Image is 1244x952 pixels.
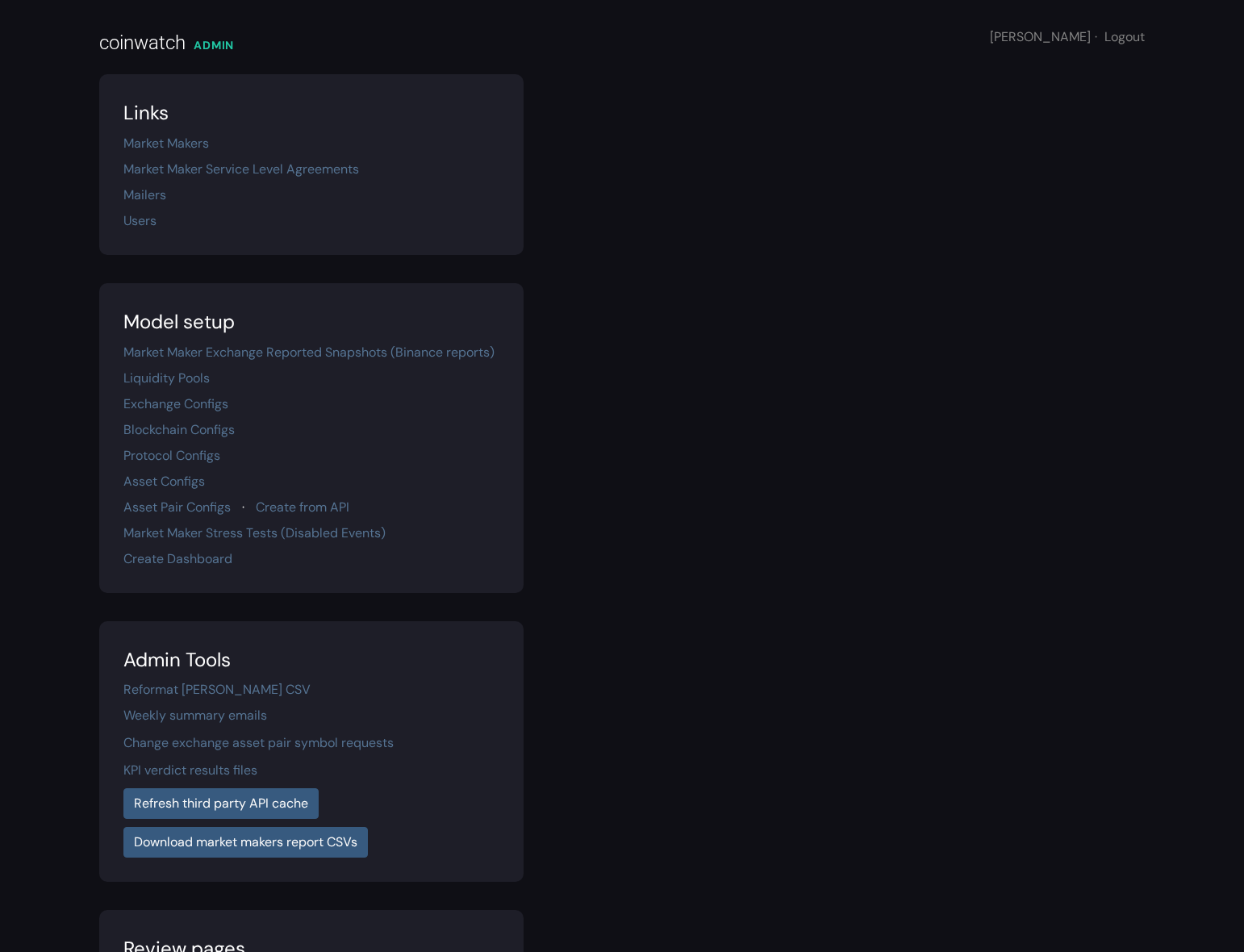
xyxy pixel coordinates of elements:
a: KPI verdict results files [123,762,257,779]
span: · [1095,28,1097,45]
a: Change exchange asset pair symbol requests [123,734,394,751]
span: · [242,499,244,516]
a: Asset Configs [123,473,205,490]
a: Market Maker Stress Tests (Disabled Events) [123,524,386,541]
a: Create from API [256,499,349,516]
a: Market Maker Exchange Reported Snapshots (Binance reports) [123,344,495,361]
a: Blockchain Configs [123,421,235,438]
a: Asset Pair Configs [123,499,231,516]
a: Reformat [PERSON_NAME] CSV [123,681,311,698]
div: Links [123,98,499,127]
a: Market Maker Service Level Agreements [123,161,359,177]
a: Liquidity Pools [123,370,210,386]
a: Download market makers report CSVs [123,827,368,858]
a: Logout [1104,28,1145,45]
div: Admin Tools [123,645,499,674]
a: Users [123,212,157,229]
a: Market Makers [123,135,209,152]
a: Mailers [123,186,166,203]
a: Exchange Configs [123,395,228,412]
a: Refresh third party API cache [123,788,319,819]
div: coinwatch [99,28,186,57]
div: ADMIN [194,37,234,54]
a: Create Dashboard [123,550,232,567]
a: Weekly summary emails [123,707,267,724]
div: Model setup [123,307,499,336]
div: [PERSON_NAME] [990,27,1145,47]
a: Protocol Configs [123,447,220,464]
